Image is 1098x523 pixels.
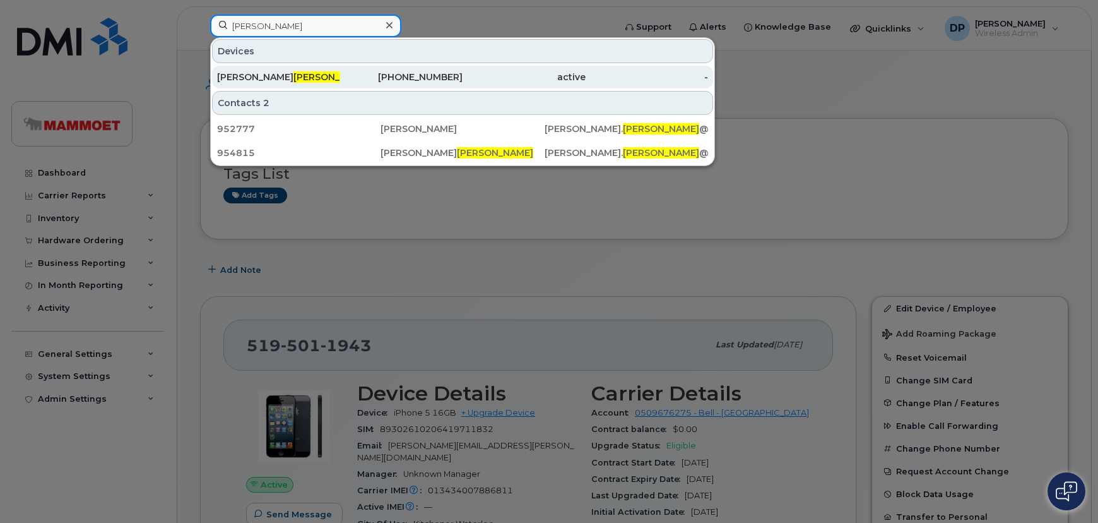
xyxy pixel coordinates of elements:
div: [PERSON_NAME] [381,123,544,135]
div: 954815 [217,147,381,159]
span: [PERSON_NAME] [623,147,699,159]
div: [PERSON_NAME] [217,71,340,83]
div: [PERSON_NAME]. @[DOMAIN_NAME] [545,147,708,159]
div: 952777 [217,123,381,135]
div: [PHONE_NUMBER] [340,71,463,83]
div: Devices [212,39,713,63]
span: [PERSON_NAME] [457,147,533,159]
img: Open chat [1056,481,1077,502]
div: active [463,71,586,83]
div: [PERSON_NAME] [381,147,544,159]
a: 954815[PERSON_NAME][PERSON_NAME][PERSON_NAME].[PERSON_NAME]@[DOMAIN_NAME] [212,141,713,164]
div: Contacts [212,91,713,115]
a: [PERSON_NAME][PERSON_NAME][PHONE_NUMBER]active- [212,66,713,88]
span: [PERSON_NAME] [623,123,699,135]
a: 952777[PERSON_NAME][PERSON_NAME].[PERSON_NAME]@[DOMAIN_NAME] [212,117,713,140]
div: - [586,71,709,83]
span: [PERSON_NAME] [293,71,370,83]
span: 2 [263,97,269,109]
div: [PERSON_NAME]. @[DOMAIN_NAME] [545,123,708,135]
